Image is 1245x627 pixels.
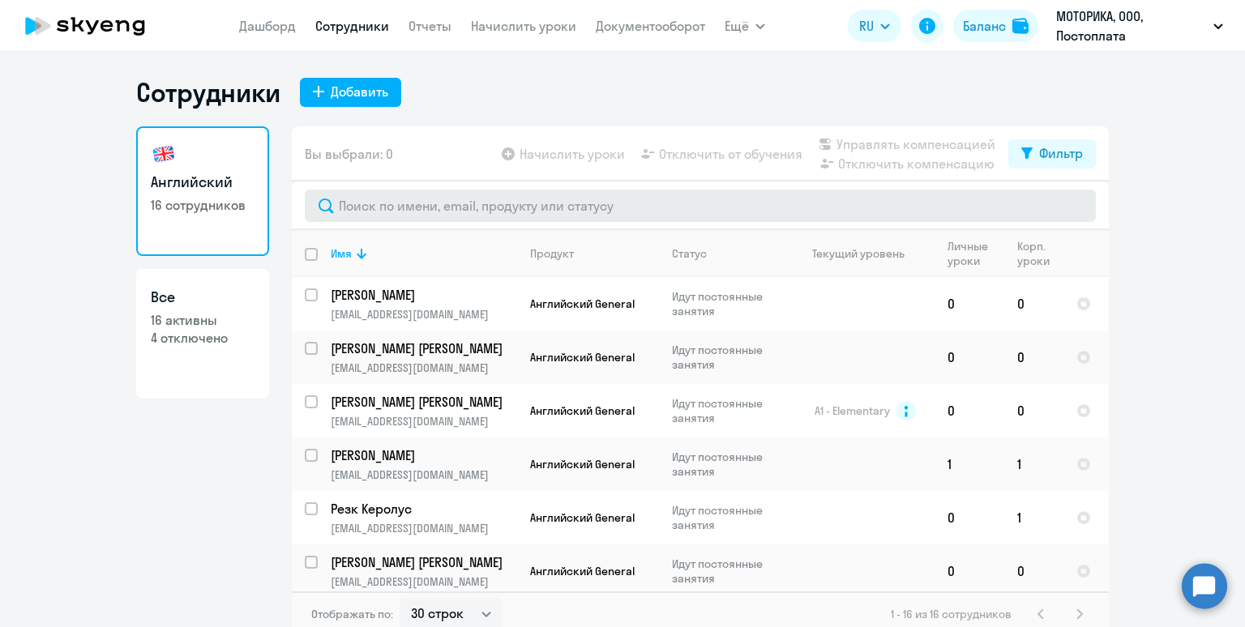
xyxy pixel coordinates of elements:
td: 0 [935,544,1004,598]
div: Статус [672,246,707,261]
td: 1 [935,437,1004,491]
p: [EMAIL_ADDRESS][DOMAIN_NAME] [331,467,516,482]
p: [EMAIL_ADDRESS][DOMAIN_NAME] [331,307,516,322]
div: Имя [331,246,352,261]
div: Личные уроки [948,239,993,268]
p: Идут постоянные занятия [672,450,783,479]
button: Ещё [725,10,765,42]
h1: Сотрудники [136,76,280,109]
div: Личные уроки [948,239,1003,268]
p: [PERSON_NAME] [331,446,514,464]
button: Добавить [300,78,401,107]
span: Английский General [530,564,635,578]
a: [PERSON_NAME] [331,446,516,464]
div: Баланс [963,16,1006,36]
div: Продукт [530,246,658,261]
td: 0 [935,491,1004,544]
p: Идут постоянные занятия [672,396,783,425]
td: 0 [1004,331,1063,384]
div: Текущий уровень [812,246,905,261]
a: Английский16 сотрудников [136,126,269,256]
p: [EMAIL_ADDRESS][DOMAIN_NAME] [331,521,516,535]
div: Фильтр [1039,143,1083,163]
p: [EMAIL_ADDRESS][DOMAIN_NAME] [331,574,516,589]
span: Английский General [530,350,635,365]
div: Текущий уровень [797,246,934,261]
a: Все16 активны4 отключено [136,269,269,399]
a: Отчеты [409,18,451,34]
td: 0 [935,277,1004,331]
a: [PERSON_NAME] [PERSON_NAME] [331,553,516,571]
p: 4 отключено [151,329,255,347]
td: 0 [1004,384,1063,437]
input: Поиск по имени, email, продукту или статусу [305,190,1096,222]
span: Отображать по: [311,607,393,621]
a: Документооборот [596,18,705,34]
span: Английский General [530,296,635,311]
p: Идут постоянные занятия [672,503,783,532]
a: Начислить уроки [471,18,576,34]
h3: Английский [151,172,255,193]
span: Вы выбрали: 0 [305,144,393,164]
div: Корп. уроки [1017,239,1052,268]
div: Продукт [530,246,574,261]
a: [PERSON_NAME] [PERSON_NAME] [331,393,516,411]
img: english [151,141,177,167]
p: Резк Керолус [331,500,514,518]
a: Дашборд [239,18,296,34]
span: Английский General [530,403,635,418]
div: Корп. уроки [1017,239,1063,268]
p: [PERSON_NAME] [PERSON_NAME] [331,393,514,411]
td: 1 [1004,437,1063,491]
p: [PERSON_NAME] [PERSON_NAME] [331,553,514,571]
button: Фильтр [1008,139,1096,168]
button: МОТОРИКА, ООО, Постоплата [1048,6,1231,45]
div: Имя [331,246,516,261]
a: Сотрудники [315,18,389,34]
a: Резк Керолус [331,500,516,518]
td: 0 [935,331,1004,384]
span: RU [859,16,874,36]
div: Статус [672,246,783,261]
p: МОТОРИКА, ООО, Постоплата [1056,6,1207,45]
span: 1 - 16 из 16 сотрудников [891,607,1012,621]
h3: Все [151,287,255,308]
button: RU [848,10,901,42]
a: [PERSON_NAME] [331,286,516,304]
p: [EMAIL_ADDRESS][DOMAIN_NAME] [331,360,516,375]
p: [PERSON_NAME] [331,286,514,304]
span: Английский General [530,457,635,471]
div: Добавить [331,82,388,101]
span: Английский General [530,510,635,525]
td: 0 [1004,277,1063,331]
p: Идут постоянные занятия [672,343,783,372]
p: Идут постоянные занятия [672,289,783,318]
p: [PERSON_NAME] [PERSON_NAME] [331,339,514,357]
td: 0 [935,384,1004,437]
p: [EMAIL_ADDRESS][DOMAIN_NAME] [331,414,516,429]
span: Ещё [725,16,749,36]
button: Балансbalance [953,10,1038,42]
p: 16 сотрудников [151,196,255,214]
p: Идут постоянные занятия [672,557,783,586]
p: 16 активны [151,311,255,329]
a: [PERSON_NAME] [PERSON_NAME] [331,339,516,357]
td: 1 [1004,491,1063,544]
td: 0 [1004,544,1063,598]
span: A1 - Elementary [815,403,890,418]
img: balance [1012,18,1029,34]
